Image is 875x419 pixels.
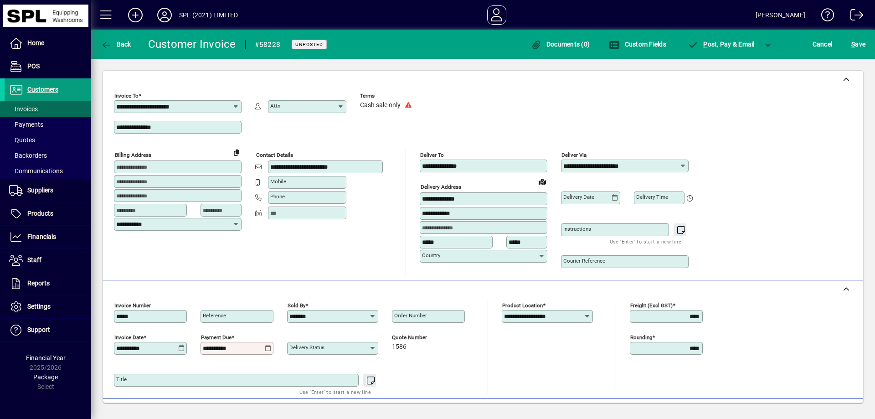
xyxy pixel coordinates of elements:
mat-label: Country [422,252,440,259]
a: Communications [5,163,91,179]
span: Products [27,210,53,217]
mat-label: Attn [270,103,280,109]
a: Payments [5,117,91,132]
div: Customer Invoice [148,37,236,52]
mat-label: Order number [394,312,427,319]
span: Support [27,326,50,333]
a: Invoices [5,101,91,117]
span: Staff [27,256,41,264]
div: SPL (2021) LIMITED [179,8,238,22]
span: Terms [360,93,415,99]
a: POS [5,55,91,78]
button: Cancel [810,36,835,52]
mat-label: Sold by [288,302,305,309]
span: Documents (0) [530,41,590,48]
mat-label: Delivery date [563,194,594,200]
mat-label: Freight (excl GST) [630,302,673,309]
div: [PERSON_NAME] [756,8,805,22]
div: #58228 [255,37,281,52]
span: Cash sale only [360,102,401,109]
a: Financials [5,226,91,248]
button: Profile [150,7,179,23]
a: View on map [535,174,550,189]
mat-label: Phone [270,193,285,200]
button: Documents (0) [528,36,592,52]
mat-label: Reference [203,312,226,319]
mat-label: Product location [502,302,543,309]
a: Backorders [5,148,91,163]
mat-label: Courier Reference [563,258,605,264]
mat-label: Delivery time [636,194,668,200]
a: Reports [5,272,91,295]
span: Reports [27,279,50,287]
span: Unposted [295,41,323,47]
span: Quote number [392,335,447,341]
mat-label: Deliver via [561,152,587,158]
span: Quotes [9,136,35,144]
span: 1586 [392,343,407,351]
span: Financials [27,233,56,240]
button: Copy to Delivery address [229,145,244,160]
span: Custom Fields [609,41,666,48]
span: Home [27,39,44,47]
span: Package [33,373,58,381]
span: POS [27,62,40,70]
span: Invoices [9,105,38,113]
mat-label: Invoice To [114,93,139,99]
span: Financial Year [26,354,66,362]
span: P [703,41,707,48]
span: ost, Pay & Email [688,41,755,48]
mat-label: Instructions [563,226,591,232]
span: Back [101,41,131,48]
button: Custom Fields [607,36,669,52]
span: S [851,41,855,48]
a: Home [5,32,91,55]
span: Communications [9,167,63,175]
a: Logout [844,2,864,31]
span: Customers [27,86,58,93]
span: Cancel [813,37,833,52]
mat-hint: Use 'Enter' to start a new line [610,236,681,247]
a: Staff [5,249,91,272]
mat-label: Invoice date [114,334,144,341]
app-page-header-button: Back [91,36,141,52]
span: Suppliers [27,186,53,194]
a: Products [5,202,91,225]
mat-hint: Use 'Enter' to start a new line [299,387,371,397]
span: Settings [27,303,51,310]
a: Quotes [5,132,91,148]
mat-label: Deliver To [420,152,444,158]
button: Post, Pay & Email [683,36,759,52]
button: Save [849,36,868,52]
a: Knowledge Base [814,2,834,31]
a: Settings [5,295,91,318]
button: Add [121,7,150,23]
span: Payments [9,121,43,128]
span: Backorders [9,152,47,159]
span: ave [851,37,865,52]
mat-label: Title [116,376,127,383]
a: Support [5,319,91,341]
mat-label: Invoice number [114,302,151,309]
a: Suppliers [5,179,91,202]
mat-label: Mobile [270,178,286,185]
mat-label: Delivery status [289,344,324,351]
mat-label: Payment due [201,334,232,341]
button: Back [98,36,134,52]
mat-label: Rounding [630,334,652,341]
